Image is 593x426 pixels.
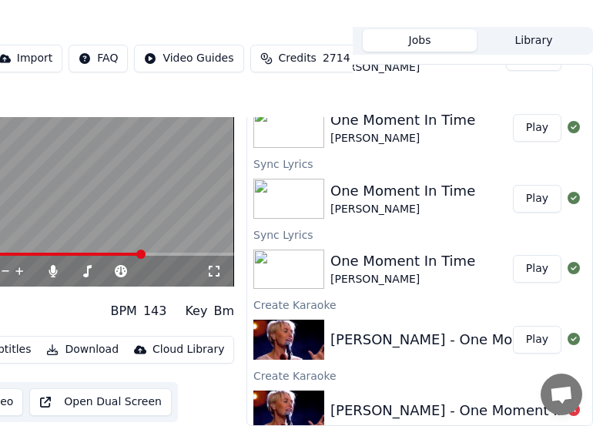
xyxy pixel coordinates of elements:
[513,255,561,283] button: Play
[152,342,224,357] div: Cloud Library
[330,202,475,217] div: [PERSON_NAME]
[247,295,592,314] div: Create Karaoke
[279,51,317,66] span: Credits
[330,250,475,272] div: One Moment In Time
[330,131,475,146] div: [PERSON_NAME]
[40,339,125,361] button: Download
[513,326,561,354] button: Play
[110,302,136,320] div: BPM
[247,83,592,102] div: Sync Lyrics
[250,45,360,72] button: Credits2714
[29,388,172,416] button: Open Dual Screen
[477,29,591,52] button: Library
[247,154,592,173] div: Sync Lyrics
[323,51,350,66] span: 2714
[247,225,592,243] div: Sync Lyrics
[330,60,475,75] div: [PERSON_NAME]
[541,374,582,415] a: 打開聊天
[363,29,477,52] button: Jobs
[143,302,167,320] div: 143
[330,109,475,131] div: One Moment In Time
[330,272,475,287] div: [PERSON_NAME]
[185,302,207,320] div: Key
[134,45,243,72] button: Video Guides
[513,114,561,142] button: Play
[69,45,128,72] button: FAQ
[247,366,592,384] div: Create Karaoke
[513,185,561,213] button: Play
[330,180,475,202] div: One Moment In Time
[213,302,234,320] div: Bm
